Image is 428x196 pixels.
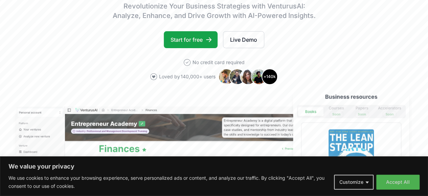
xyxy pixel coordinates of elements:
[8,174,329,190] p: We use cookies to enhance your browsing experience, serve personalized ads or content, and analyz...
[376,175,420,190] button: Accept All
[223,31,264,48] a: Live Demo
[8,162,420,171] p: We value your privacy
[240,68,256,85] img: Avatar 3
[229,68,245,85] img: Avatar 2
[334,175,374,190] button: Customize
[164,31,218,48] a: Start for free
[218,68,234,85] img: Avatar 1
[251,68,267,85] img: Avatar 4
